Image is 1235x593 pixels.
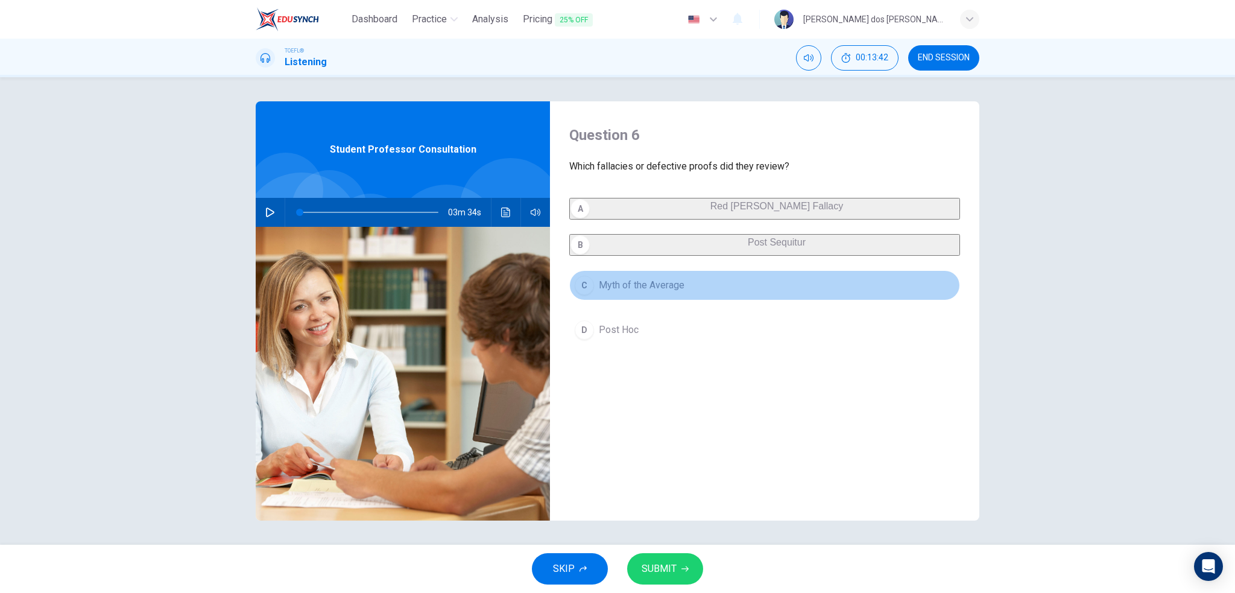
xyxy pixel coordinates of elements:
[472,12,508,27] span: Analysis
[831,45,899,71] div: Hide
[256,7,347,31] a: EduSynch logo
[575,320,594,340] div: D
[774,10,794,29] img: Profile picture
[569,160,789,172] span: Which fallacies or defective proofs did they review?
[467,8,513,31] a: Analysis
[569,315,960,345] button: DPost Hoc
[908,45,979,71] button: END SESSION
[496,198,516,227] button: Click to see the audio transcription
[856,53,888,63] span: 00:13:42
[627,553,703,585] button: SUBMIT
[532,553,608,585] button: SKIP
[569,270,960,300] button: CMyth of the Average
[330,142,476,157] span: Student Professor Consultation
[347,8,402,30] button: Dashboard
[256,7,319,31] img: EduSynch logo
[407,8,463,30] button: Practice
[569,234,960,256] button: BPost Sequitur
[599,278,684,293] span: Myth of the Average
[686,15,701,24] img: en
[347,8,402,31] a: Dashboard
[642,560,677,577] span: SUBMIT
[796,45,821,71] div: Mute
[448,198,491,227] span: 03m 34s
[467,8,513,30] button: Analysis
[831,45,899,71] button: 00:13:42
[523,12,593,27] span: Pricing
[352,12,397,27] span: Dashboard
[710,201,844,211] span: Red [PERSON_NAME] Fallacy
[599,323,639,337] span: Post Hoc
[570,235,590,255] div: B
[555,13,593,27] span: 25% OFF
[1194,552,1223,581] div: Open Intercom Messenger
[918,53,970,63] span: END SESSION
[285,46,304,55] span: TOEFL®
[518,8,598,31] button: Pricing25% OFF
[285,55,327,69] h1: Listening
[569,125,960,145] h4: Question 6
[256,227,550,521] img: Student Professor Consultation
[803,12,946,27] div: [PERSON_NAME] dos [PERSON_NAME]
[412,12,447,27] span: Practice
[569,198,960,220] button: ARed [PERSON_NAME] Fallacy
[575,276,594,295] div: C
[570,199,590,218] div: A
[553,560,575,577] span: SKIP
[748,237,806,247] span: Post Sequitur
